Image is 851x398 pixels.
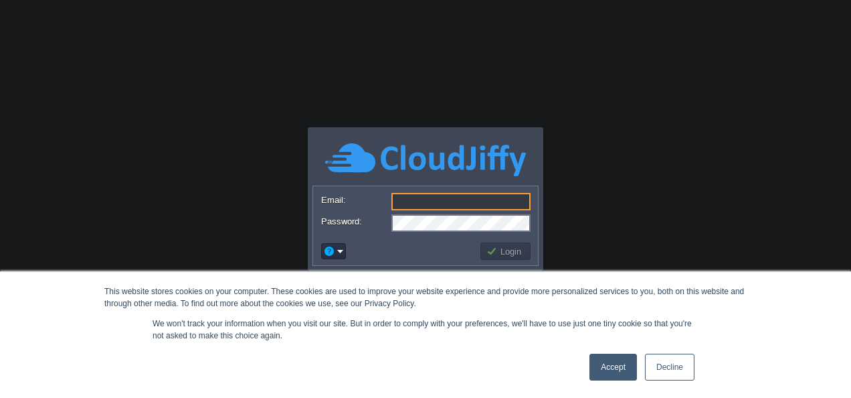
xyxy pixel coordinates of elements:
[321,193,390,207] label: Email:
[153,318,698,342] p: We won't track your information when you visit our site. But in order to comply with your prefere...
[104,285,747,310] div: This website stores cookies on your computer. These cookies are used to improve your website expe...
[325,141,526,178] img: CloudJiffy
[589,354,637,381] a: Accept
[321,214,390,228] label: Password:
[486,245,525,257] button: Login
[645,354,694,381] a: Decline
